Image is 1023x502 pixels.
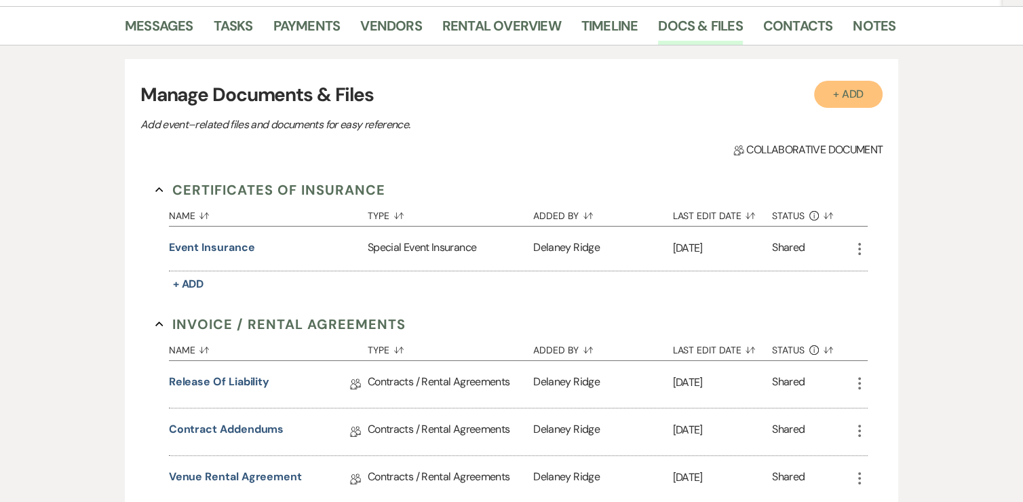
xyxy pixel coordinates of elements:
[125,15,193,45] a: Messages
[672,200,772,226] button: Last Edit Date
[772,239,805,258] div: Shared
[772,421,805,442] div: Shared
[772,200,851,226] button: Status
[772,334,851,360] button: Status
[169,239,255,256] button: Event Insurance
[853,15,895,45] a: Notes
[672,239,772,257] p: [DATE]
[814,81,883,108] button: + Add
[672,374,772,391] p: [DATE]
[533,408,672,455] div: Delaney Ridge
[368,227,533,271] div: Special Event Insurance
[360,15,421,45] a: Vendors
[368,361,533,408] div: Contracts / Rental Agreements
[169,200,368,226] button: Name
[169,469,302,490] a: Venue Rental Agreement
[733,142,883,158] span: Collaborative document
[672,334,772,360] button: Last Edit Date
[273,15,341,45] a: Payments
[672,469,772,486] p: [DATE]
[533,361,672,408] div: Delaney Ridge
[772,211,805,220] span: Status
[368,408,533,455] div: Contracts / Rental Agreements
[140,116,615,134] p: Add event–related files and documents for easy reference.
[169,421,284,442] a: Contract Addendums
[533,334,672,360] button: Added By
[581,15,638,45] a: Timeline
[155,314,406,334] button: Invoice / Rental Agreements
[368,334,533,360] button: Type
[533,200,672,226] button: Added By
[169,275,208,294] button: + Add
[140,81,883,109] h3: Manage Documents & Files
[533,227,672,271] div: Delaney Ridge
[155,180,385,200] button: Certificates of Insurance
[763,15,833,45] a: Contacts
[368,200,533,226] button: Type
[772,345,805,355] span: Status
[658,15,742,45] a: Docs & Files
[214,15,253,45] a: Tasks
[672,421,772,439] p: [DATE]
[169,374,269,395] a: Release Of Liability
[772,469,805,490] div: Shared
[169,334,368,360] button: Name
[173,277,204,291] span: + Add
[772,374,805,395] div: Shared
[442,15,561,45] a: Rental Overview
